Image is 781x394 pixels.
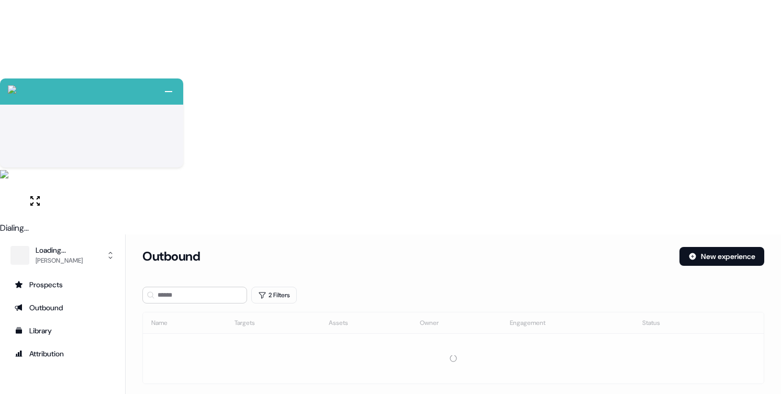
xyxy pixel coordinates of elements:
[8,345,117,362] a: Go to attribution
[15,302,110,313] div: Outbound
[8,322,117,339] a: Go to templates
[36,255,83,266] div: [PERSON_NAME]
[8,299,117,316] a: Go to outbound experience
[15,348,110,359] div: Attribution
[142,249,200,264] h3: Outbound
[8,276,117,293] a: Go to prospects
[15,279,110,290] div: Prospects
[8,243,117,268] button: Loading...[PERSON_NAME]
[8,85,16,94] img: callcloud-icon-white-35.svg
[36,245,83,255] div: Loading...
[679,247,764,266] button: New experience
[15,325,110,336] div: Library
[251,287,297,303] button: 2 Filters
